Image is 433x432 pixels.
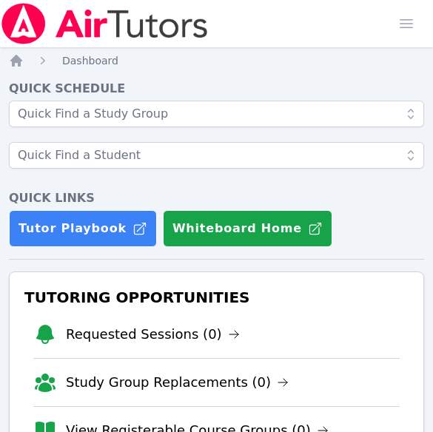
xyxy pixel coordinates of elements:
button: Whiteboard Home [163,210,332,247]
h4: Quick Links [9,189,424,207]
input: Quick Find a Student [9,142,424,169]
a: Requested Sessions (0) [66,324,240,345]
h3: Tutoring Opportunities [21,284,412,311]
a: Dashboard [62,53,118,68]
input: Quick Find a Study Group [9,101,424,127]
h4: Quick Schedule [9,80,424,98]
nav: Breadcrumb [9,53,424,68]
a: Tutor Playbook [9,210,157,247]
span: Dashboard [62,55,118,67]
a: Study Group Replacements (0) [66,372,289,393]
